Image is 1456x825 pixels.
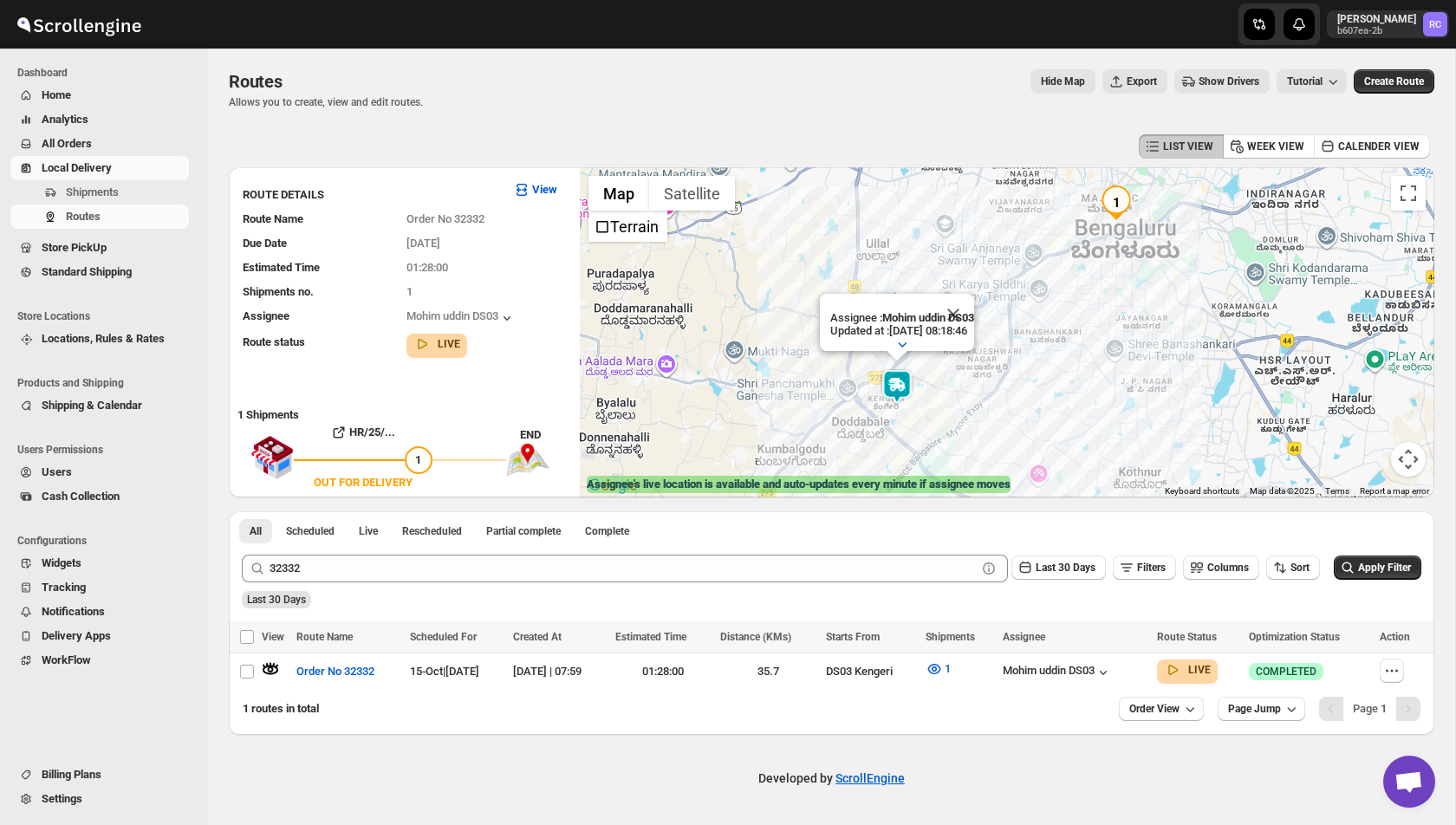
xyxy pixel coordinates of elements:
[1030,69,1095,94] button: Map action label
[250,524,262,538] span: All
[1360,486,1429,496] a: Report a map error
[243,309,289,322] span: Assignee
[720,631,791,643] span: Distance (KMs)
[1423,12,1447,36] span: Rahul Chopra
[503,176,568,204] button: View
[610,218,659,236] label: Terrain
[42,653,91,666] span: WorkFlow
[229,95,423,109] p: Allows you to create, view and edit routes.
[1364,75,1424,88] span: Create Route
[585,524,629,538] span: Complete
[1337,26,1416,36] p: b607ea-2b
[587,476,1011,493] label: Assignee's live location is available and auto-updates every minute if assignee moves
[42,465,72,478] span: Users
[410,631,477,643] span: Scheduled For
[1183,555,1259,580] button: Columns
[486,524,561,538] span: Partial complete
[10,575,189,600] button: Tracking
[1127,75,1157,88] span: Export
[296,631,353,643] span: Route Name
[1228,702,1281,716] span: Page Jump
[17,534,196,548] span: Configurations
[10,600,189,624] button: Notifications
[506,444,549,477] img: trip_end.png
[17,376,196,390] span: Products and Shipping
[42,629,111,642] span: Delivery Apps
[247,594,306,606] span: Last 30 Days
[915,655,961,683] button: 1
[42,137,92,150] span: All Orders
[42,241,107,254] span: Store PickUp
[243,702,319,715] span: 1 routes in total
[1129,702,1180,716] span: Order View
[286,524,335,538] span: Scheduled
[239,519,272,543] button: All routes
[584,475,641,497] img: Google
[588,176,649,211] button: Show street map
[243,237,287,250] span: Due Date
[1327,10,1449,38] button: User menu
[17,309,196,323] span: Store Locations
[1337,12,1416,26] p: [PERSON_NAME]
[42,792,82,805] span: Settings
[1338,140,1420,153] span: CALENDER VIEW
[758,770,905,787] p: Developed by
[10,624,189,648] button: Delivery Apps
[933,294,974,335] button: Close
[826,631,880,643] span: Starts From
[42,605,105,618] span: Notifications
[402,524,462,538] span: Rescheduled
[229,71,283,92] span: Routes
[584,475,641,497] a: Open this area in Google Maps (opens a new window)
[262,631,284,643] span: View
[1011,555,1106,580] button: Last 30 Days
[243,285,314,298] span: Shipments no.
[1334,555,1421,580] button: Apply Filter
[830,324,974,337] p: Updated at : [DATE] 08:18:46
[513,631,562,643] span: Created At
[1036,562,1095,574] span: Last 30 Days
[10,484,189,509] button: Cash Collection
[10,551,189,575] button: Widgets
[243,212,303,225] span: Route Name
[1199,75,1259,88] span: Show Drivers
[406,212,484,225] span: Order No 32332
[438,338,460,350] b: LIVE
[270,555,977,582] input: Press enter after typing | Search Eg. Order No 32332
[10,327,189,351] button: Locations, Rules & Rates
[1218,697,1305,721] button: Page Jump
[826,663,915,680] div: DS03 Kengeri
[42,161,112,174] span: Local Delivery
[830,311,974,324] p: Assignee :
[406,285,413,298] span: 1
[66,185,119,198] span: Shipments
[1163,140,1213,153] span: LIST VIEW
[1139,134,1224,159] button: LIST VIEW
[229,400,299,421] b: 1 Shipments
[1391,176,1426,211] button: Toggle fullscreen view
[42,399,142,412] span: Shipping & Calendar
[1277,69,1347,94] button: Tutorial
[1249,631,1340,643] span: Optimization Status
[1119,697,1204,721] button: Order View
[42,113,88,126] span: Analytics
[1102,69,1167,94] button: Export
[243,186,499,204] h3: ROUTE DETAILS
[1314,134,1430,159] button: CALENDER VIEW
[513,663,605,680] div: [DATE] | 07:59
[1319,697,1420,721] nav: Pagination
[615,663,710,680] div: 01:28:00
[10,787,189,811] button: Settings
[286,658,385,685] button: Order No 32332
[10,180,189,205] button: Shipments
[882,311,974,324] b: Mohim uddin DS03
[294,419,432,446] button: HR/25/...
[1223,134,1315,159] button: WEEK VIEW
[945,662,951,675] span: 1
[250,424,294,491] img: shop.svg
[1174,69,1270,94] button: Show Drivers
[1003,664,1112,681] div: Mohim uddin DS03
[1358,562,1411,574] span: Apply Filter
[10,648,189,672] button: WorkFlow
[410,665,479,678] span: 15-Oct | [DATE]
